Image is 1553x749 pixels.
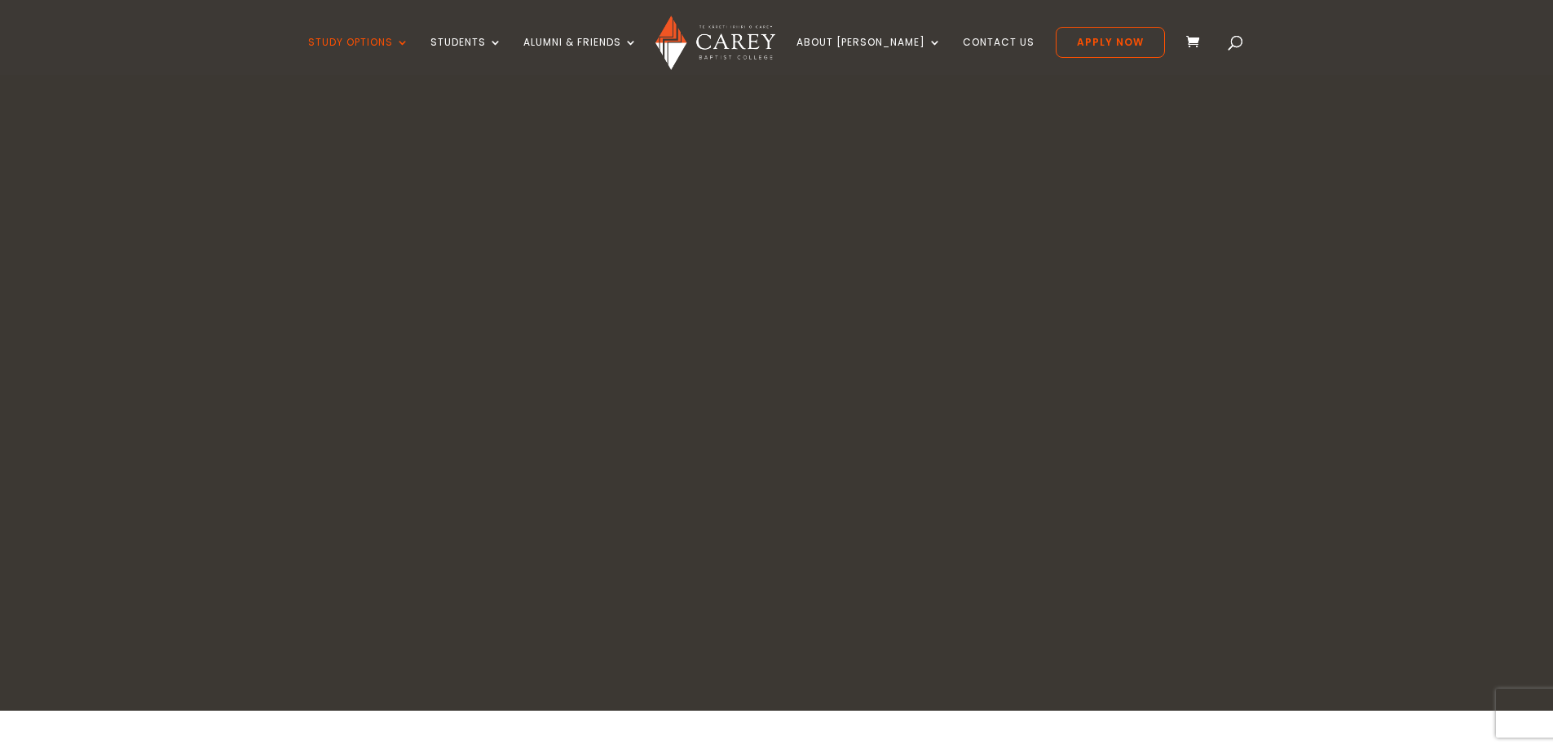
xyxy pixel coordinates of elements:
a: Students [430,37,502,75]
a: Study Options [308,37,409,75]
a: Alumni & Friends [523,37,638,75]
a: Contact Us [963,37,1035,75]
a: Apply Now [1056,27,1165,58]
img: Carey Baptist College [655,15,775,70]
a: About [PERSON_NAME] [796,37,942,75]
